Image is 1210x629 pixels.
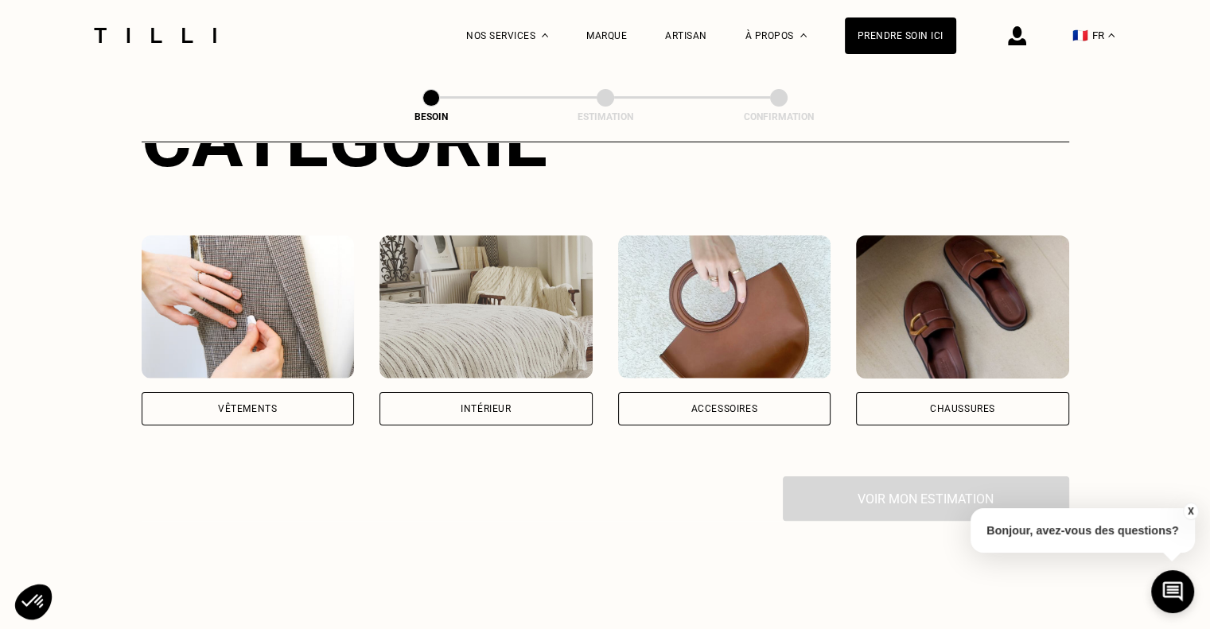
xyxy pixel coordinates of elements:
div: Besoin [352,111,511,122]
img: Vêtements [142,235,355,379]
span: 🇫🇷 [1072,28,1088,43]
img: icône connexion [1008,26,1026,45]
a: Artisan [665,30,707,41]
img: Accessoires [618,235,831,379]
div: Intérieur [461,404,511,414]
p: Bonjour, avez-vous des questions? [971,508,1195,553]
a: Prendre soin ici [845,17,956,54]
img: Logo du service de couturière Tilli [88,28,222,43]
img: menu déroulant [1108,33,1115,37]
img: Menu déroulant à propos [800,33,807,37]
img: Chaussures [856,235,1069,379]
div: Vêtements [218,404,277,414]
a: Marque [586,30,627,41]
button: X [1182,503,1198,520]
img: Intérieur [379,235,593,379]
div: Estimation [526,111,685,122]
div: Confirmation [699,111,858,122]
div: Accessoires [691,404,757,414]
img: Menu déroulant [542,33,548,37]
div: Chaussures [930,404,995,414]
